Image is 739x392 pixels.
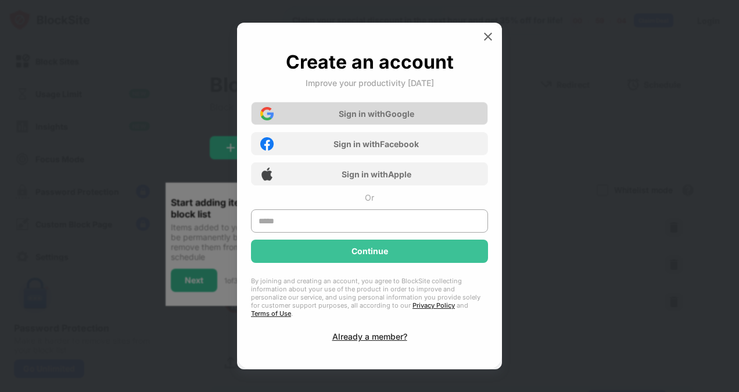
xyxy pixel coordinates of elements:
[251,277,488,318] div: By joining and creating an account, you agree to BlockSite collecting information about your use ...
[351,247,388,256] div: Continue
[260,107,274,120] img: google-icon.png
[333,139,419,149] div: Sign in with Facebook
[332,332,407,341] div: Already a member?
[306,78,434,88] div: Improve your productivity [DATE]
[260,137,274,151] img: facebook-icon.png
[342,169,411,179] div: Sign in with Apple
[339,109,414,119] div: Sign in with Google
[286,51,454,73] div: Create an account
[260,168,274,181] img: apple-icon.png
[412,301,455,309] a: Privacy Policy
[251,309,291,318] a: Terms of Use
[365,193,374,202] div: Or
